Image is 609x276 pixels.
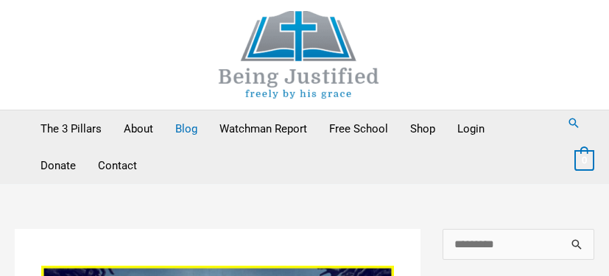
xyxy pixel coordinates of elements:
[574,153,594,166] a: View Shopping Cart, empty
[189,11,409,99] img: Being Justified
[87,147,148,184] a: Contact
[567,116,580,130] a: Search button
[113,110,164,147] a: About
[29,110,552,184] nav: Primary Site Navigation
[318,110,399,147] a: Free School
[582,155,587,166] span: 0
[208,110,318,147] a: Watchman Report
[446,110,496,147] a: Login
[164,110,208,147] a: Blog
[399,110,446,147] a: Shop
[29,147,87,184] a: Donate
[29,110,113,147] a: The 3 Pillars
